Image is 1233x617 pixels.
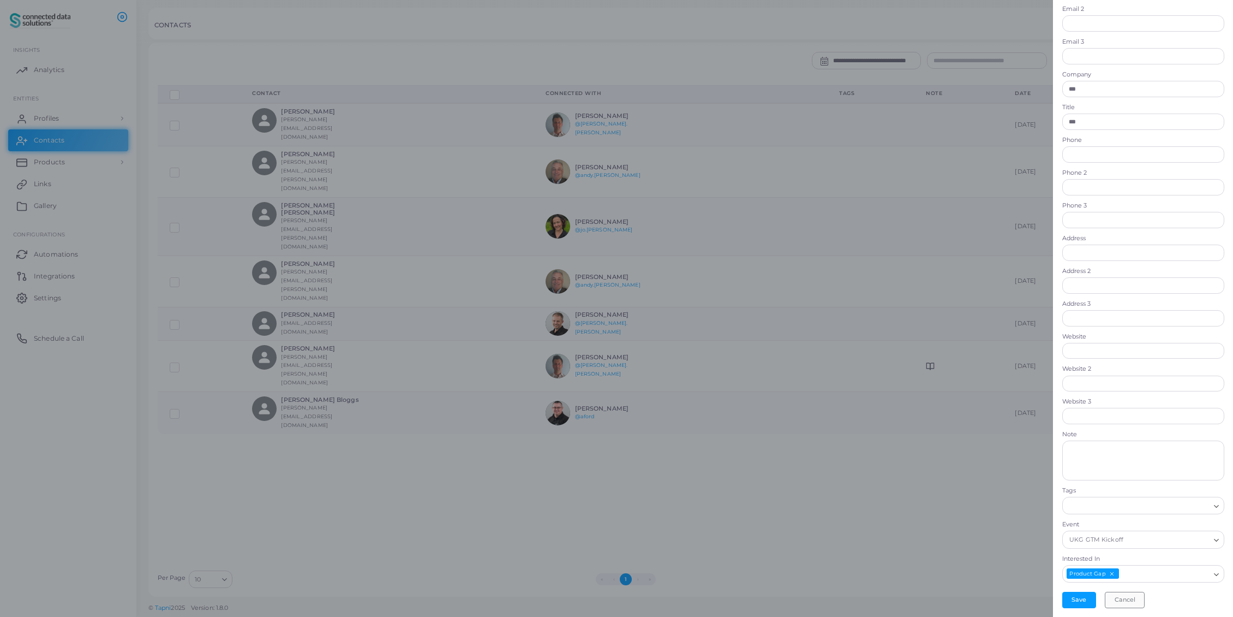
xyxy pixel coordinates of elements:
[1126,534,1210,546] input: Search for option
[1062,487,1076,495] label: Tags
[1062,300,1224,308] label: Address 3
[1062,234,1224,243] label: Address
[1062,592,1096,608] button: Save
[1062,103,1224,112] label: Title
[1062,531,1224,548] div: Search for option
[1062,430,1224,439] label: Note
[1067,568,1119,579] span: Product Gap
[1062,169,1224,177] label: Phone 2
[1062,365,1224,373] label: Website 2
[1062,520,1224,529] label: Event
[1062,267,1224,276] label: Address 2
[1064,500,1210,512] input: Search for option
[1062,201,1224,210] label: Phone 3
[1120,568,1210,580] input: Search for option
[1068,535,1125,546] span: UKG GTM Kickoff
[1108,570,1116,578] button: Deselect Product Gap
[1062,398,1224,406] label: Website 3
[1062,136,1224,145] label: Phone
[1062,333,1224,341] label: Website
[1105,592,1145,608] button: Cancel
[1062,565,1224,583] div: Search for option
[1062,70,1224,79] label: Company
[1062,38,1224,46] label: Email 3
[1062,497,1224,514] div: Search for option
[1062,555,1224,563] label: Interested In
